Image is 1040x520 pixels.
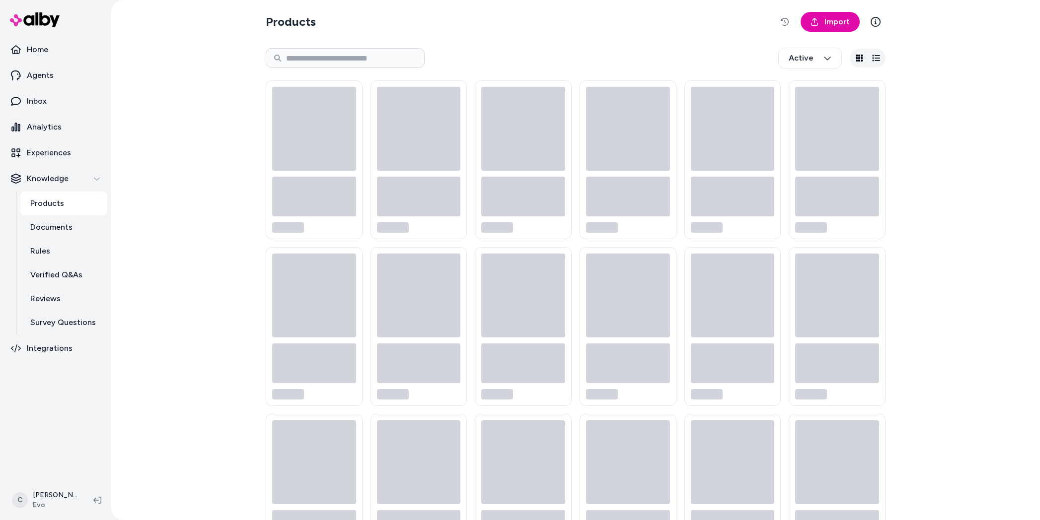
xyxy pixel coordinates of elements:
p: Inbox [27,95,47,107]
a: Products [20,192,107,215]
a: Agents [4,64,107,87]
p: [PERSON_NAME] [33,490,77,500]
p: Analytics [27,121,62,133]
p: Experiences [27,147,71,159]
img: alby Logo [10,12,60,27]
span: Evo [33,500,77,510]
a: Documents [20,215,107,239]
p: Verified Q&As [30,269,82,281]
button: C[PERSON_NAME]Evo [6,484,85,516]
span: C [12,492,28,508]
a: Survey Questions [20,311,107,334]
button: Active [778,48,842,68]
h2: Products [266,14,316,30]
a: Inbox [4,89,107,113]
a: Experiences [4,141,107,165]
a: Verified Q&As [20,263,107,287]
p: Products [30,197,64,209]
a: Import [801,12,860,32]
a: Reviews [20,287,107,311]
p: Home [27,44,48,56]
a: Analytics [4,115,107,139]
a: Rules [20,239,107,263]
button: Knowledge [4,167,107,191]
a: Home [4,38,107,62]
p: Rules [30,245,50,257]
p: Documents [30,221,73,233]
span: Import [824,16,850,28]
p: Reviews [30,293,61,305]
p: Integrations [27,342,73,354]
a: Integrations [4,336,107,360]
p: Knowledge [27,173,69,185]
p: Survey Questions [30,317,96,328]
p: Agents [27,69,54,81]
